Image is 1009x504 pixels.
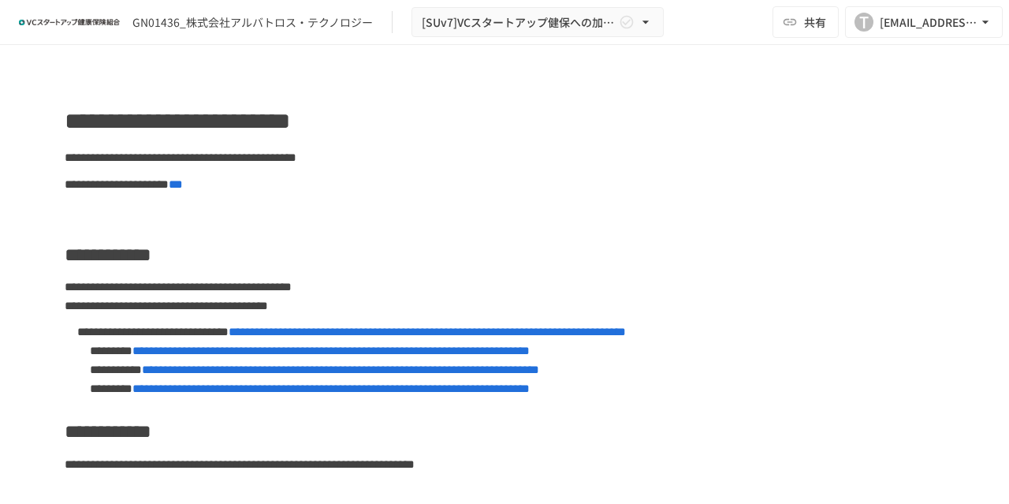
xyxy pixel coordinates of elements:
div: T [854,13,873,32]
span: 共有 [804,13,826,31]
button: [SUv7]VCスタートアップ健保への加入申請手続き [411,7,664,38]
img: ZDfHsVrhrXUoWEWGWYf8C4Fv4dEjYTEDCNvmL73B7ox [19,9,120,35]
span: [SUv7]VCスタートアップ健保への加入申請手続き [422,13,616,32]
div: GN01436_株式会社アルバトロス・テクノロジー [132,14,373,31]
button: 共有 [773,6,839,38]
div: [EMAIL_ADDRESS][DOMAIN_NAME] [880,13,977,32]
button: T[EMAIL_ADDRESS][DOMAIN_NAME] [845,6,1003,38]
